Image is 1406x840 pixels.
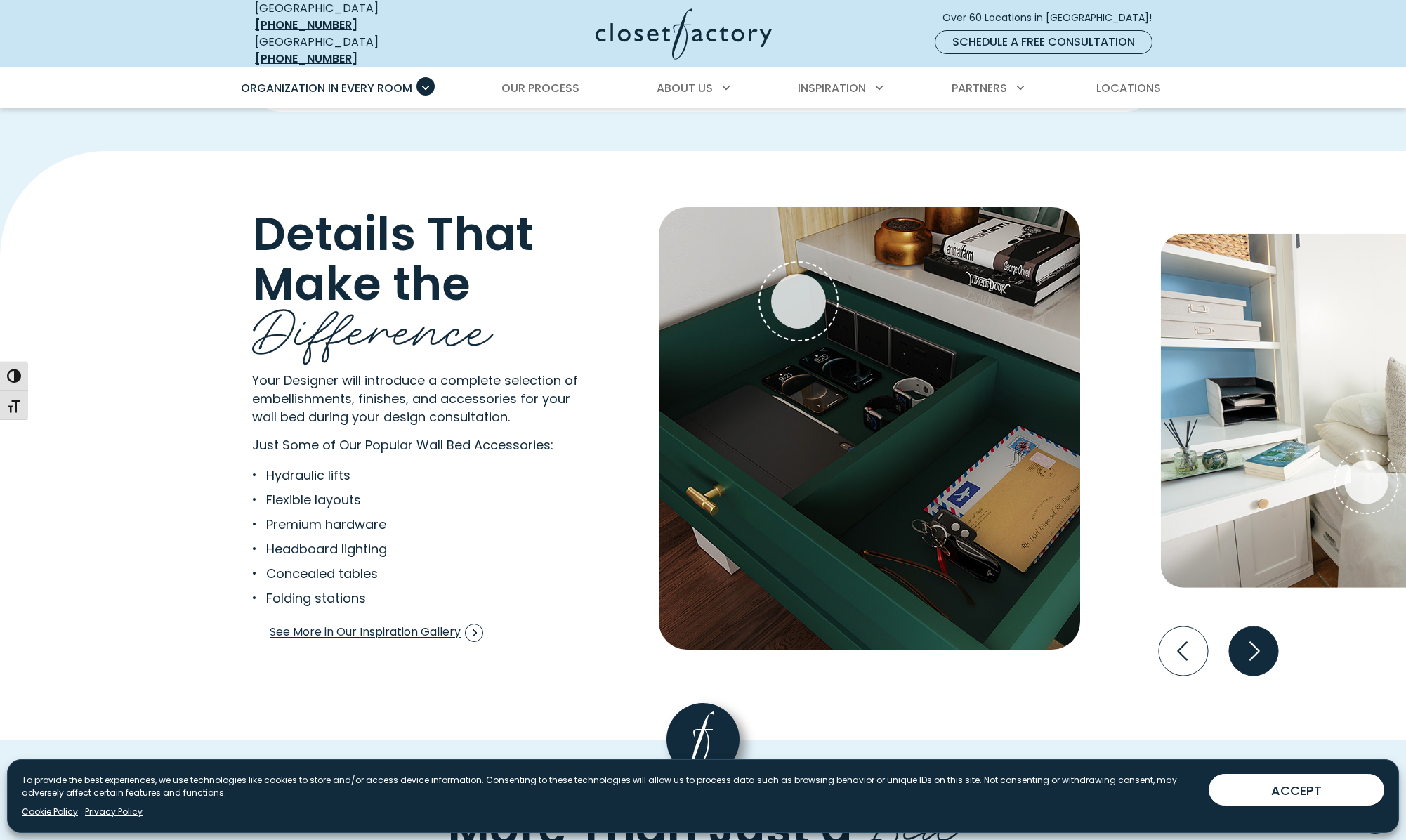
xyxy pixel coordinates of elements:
div: [GEOGRAPHIC_DATA] [255,34,459,67]
li: Headboard lighting [252,539,573,558]
span: Locations [1096,80,1161,96]
li: Hydraulic lifts [252,466,573,485]
a: [PHONE_NUMBER] [255,51,357,67]
li: Flexible layouts [252,490,573,509]
li: Folding stations [252,589,573,608]
a: Schedule a Free Consultation [935,30,1152,54]
li: Premium hardware [252,515,573,534]
span: Over 60 Locations in [GEOGRAPHIC_DATA]! [942,11,1163,25]
nav: Primary Menu [231,69,1175,108]
a: Privacy Policy [85,806,143,818]
span: Your Designer will introduce a complete selection of embellishments, finishes, and accessories fo... [252,372,578,426]
span: Difference [252,282,493,367]
p: Just Some of Our Popular Wall Bed Accessories: [252,435,618,454]
img: Closet Factory Logo [596,8,772,60]
a: Cookie Policy [22,806,78,818]
a: See More in Our Inspiration Gallery [269,619,484,647]
button: Previous slide [1153,621,1214,681]
p: To provide the best experiences, we use technologies like cookies to store and/or access device i... [22,774,1197,799]
li: Concealed tables [252,564,573,583]
img: Custom Drawers with charging area [659,207,1080,650]
span: Make the [252,251,471,315]
span: Partners [952,80,1007,96]
span: See More in Our Inspiration Gallery [270,624,483,642]
button: Next slide [1223,621,1284,681]
a: Over 60 Locations in [GEOGRAPHIC_DATA]! [942,6,1164,30]
a: [PHONE_NUMBER] [255,17,357,33]
span: Organization in Every Room [241,80,412,96]
button: ACCEPT [1209,774,1384,806]
span: About Us [657,80,713,96]
span: Details That [252,202,534,266]
span: Inspiration [798,80,866,96]
span: Our Process [501,80,579,96]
